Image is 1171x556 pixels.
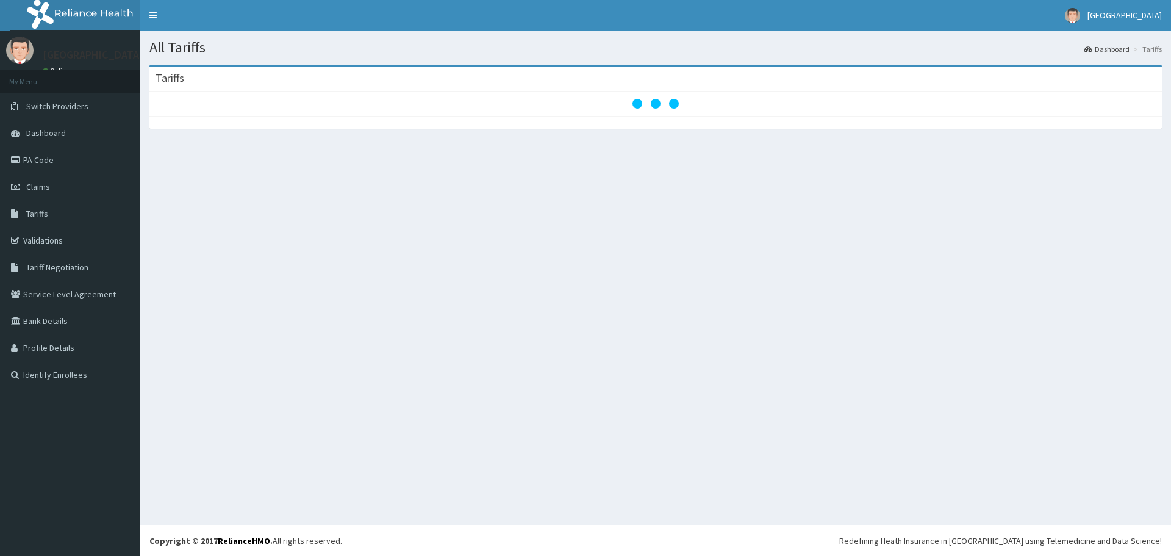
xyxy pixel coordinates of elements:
[218,535,270,546] a: RelianceHMO
[149,40,1162,56] h1: All Tariffs
[6,37,34,64] img: User Image
[156,73,184,84] h3: Tariffs
[149,535,273,546] strong: Copyright © 2017 .
[1084,44,1130,54] a: Dashboard
[26,128,66,139] span: Dashboard
[1131,44,1162,54] li: Tariffs
[26,101,88,112] span: Switch Providers
[43,49,143,60] p: [GEOGRAPHIC_DATA]
[1087,10,1162,21] span: [GEOGRAPHIC_DATA]
[26,181,50,192] span: Claims
[26,262,88,273] span: Tariff Negotiation
[43,67,72,75] a: Online
[631,79,680,128] svg: audio-loading
[140,525,1171,556] footer: All rights reserved.
[839,535,1162,547] div: Redefining Heath Insurance in [GEOGRAPHIC_DATA] using Telemedicine and Data Science!
[26,208,48,219] span: Tariffs
[1065,8,1080,23] img: User Image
